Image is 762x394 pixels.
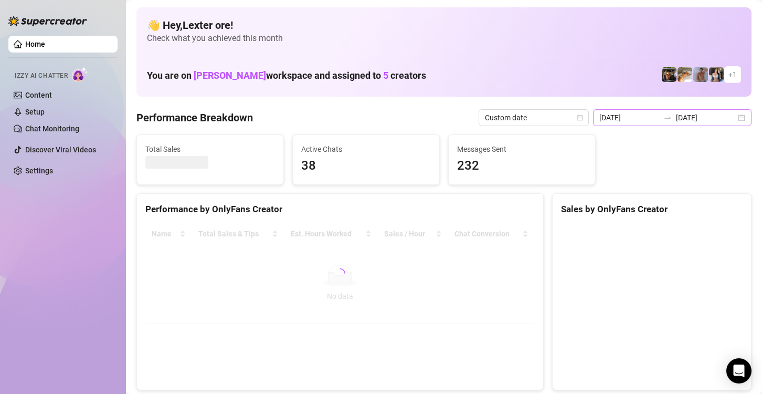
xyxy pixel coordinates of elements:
div: Open Intercom Messenger [726,358,752,383]
span: Custom date [485,110,583,126]
span: Total Sales [145,143,275,155]
span: Active Chats [301,143,431,155]
img: logo-BBDzfeDw.svg [8,16,87,26]
div: Performance by OnlyFans Creator [145,202,535,216]
h1: You are on workspace and assigned to creators [147,70,426,81]
a: Discover Viral Videos [25,146,96,154]
span: swap-right [663,113,672,122]
a: Setup [25,108,45,116]
img: Nathan [662,67,676,82]
img: Katy [709,67,724,82]
a: Settings [25,167,53,175]
span: loading [334,267,346,280]
span: calendar [577,115,583,121]
div: Sales by OnlyFans Creator [561,202,743,216]
img: Zac [678,67,692,82]
a: Home [25,40,45,48]
span: + 1 [728,69,737,80]
span: Check what you achieved this month [147,33,741,44]
img: AI Chatter [72,67,88,82]
a: Chat Monitoring [25,125,79,133]
span: 5 [383,70,388,81]
h4: 👋 Hey, Lexter ore ! [147,18,741,33]
input: Start date [599,112,659,123]
span: Izzy AI Chatter [15,71,68,81]
span: 38 [301,156,431,176]
img: Joey [693,67,708,82]
span: [PERSON_NAME] [194,70,266,81]
a: Content [25,91,52,99]
span: to [663,113,672,122]
span: Messages Sent [457,143,587,155]
input: End date [676,112,736,123]
span: 232 [457,156,587,176]
h4: Performance Breakdown [136,110,253,125]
